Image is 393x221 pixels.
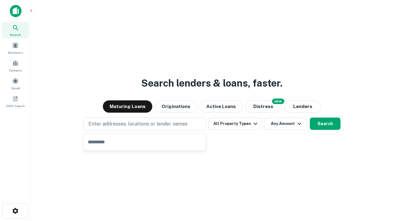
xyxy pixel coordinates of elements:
span: SREO Search [6,103,25,108]
button: Maturing Loans [103,100,152,113]
iframe: Chat Widget [362,172,393,201]
button: Any Amount [264,118,307,130]
span: Borrowers [8,50,23,55]
button: Search distressed loans with lien and other non-mortgage details. [245,100,282,113]
button: Enter addresses, locations or lender names [83,118,206,130]
span: Search [10,32,21,37]
button: All Property Types [208,118,262,130]
a: SREO Search [2,93,29,110]
a: Search [2,22,29,38]
button: Active Loans [200,100,243,113]
button: Lenders [284,100,321,113]
span: Contacts [9,68,21,73]
a: Borrowers [2,40,29,56]
p: Enter addresses, locations or lender names [88,120,188,128]
img: capitalize-icon.png [10,5,21,17]
div: NEW [272,99,284,104]
button: Search [310,118,340,130]
button: Originations [155,100,197,113]
a: Contacts [2,57,29,74]
span: Saved [11,86,20,91]
h3: Search lenders & loans, faster. [141,76,282,91]
a: Saved [2,75,29,92]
